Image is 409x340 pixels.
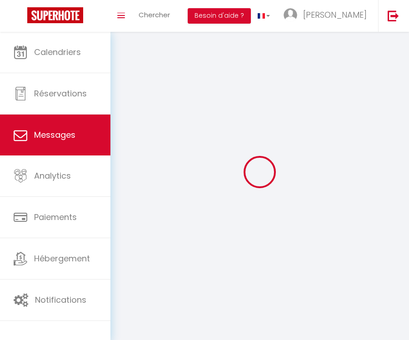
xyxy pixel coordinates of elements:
[303,9,367,20] span: [PERSON_NAME]
[139,10,170,20] span: Chercher
[188,8,251,24] button: Besoin d'aide ?
[284,8,297,22] img: ...
[34,211,77,223] span: Paiements
[34,253,90,264] span: Hébergement
[34,88,87,99] span: Réservations
[27,7,83,23] img: Super Booking
[35,294,86,305] span: Notifications
[34,129,75,140] span: Messages
[34,46,81,58] span: Calendriers
[7,4,35,31] button: Ouvrir le widget de chat LiveChat
[34,170,71,181] span: Analytics
[370,299,402,333] iframe: Chat
[388,10,399,21] img: logout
